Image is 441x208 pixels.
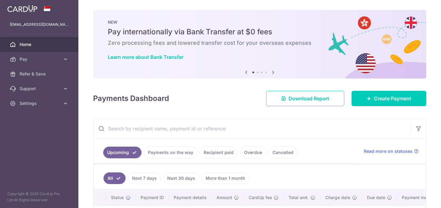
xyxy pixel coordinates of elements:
a: Recipient paid [200,147,238,158]
span: Create Payment [374,95,411,102]
img: CardUp [7,5,37,12]
p: [EMAIL_ADDRESS][DOMAIN_NAME] [10,21,69,28]
th: Payment ID [136,190,169,206]
span: Amount [217,195,232,201]
a: Learn more about Bank Transfer [108,54,183,60]
span: Support [20,86,60,92]
a: Read more on statuses [364,148,419,154]
a: Create Payment [352,91,426,106]
a: Payments on the way [144,147,197,158]
h6: Zero processing fees and lowered transfer cost for your overseas expenses [108,39,412,47]
a: Cancelled [269,147,297,158]
span: Settings [20,100,60,106]
p: NEW [108,20,412,25]
span: Charge date [325,195,350,201]
a: All [104,172,126,184]
span: Total amt. [288,195,309,201]
span: Read more on statuses [364,148,413,154]
a: Overdue [240,147,266,158]
a: Upcoming [103,147,141,158]
a: Next 7 days [128,172,161,184]
img: Bank transfer banner [93,10,426,79]
span: Pay [20,56,60,62]
span: Refer & Save [20,71,60,77]
span: CardUp fee [249,195,272,201]
input: Search by recipient name, payment id or reference [93,119,411,138]
a: More than 1 month [202,172,249,184]
span: Status [111,195,124,201]
h5: Pay internationally via Bank Transfer at $0 fees [108,27,412,37]
h4: Payments Dashboard [93,93,169,104]
span: Download Report [288,95,329,102]
a: Next 30 days [163,172,199,184]
th: Payment details [169,190,212,206]
span: Home [20,41,60,48]
span: Due date [367,195,385,201]
a: Download Report [266,91,344,106]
